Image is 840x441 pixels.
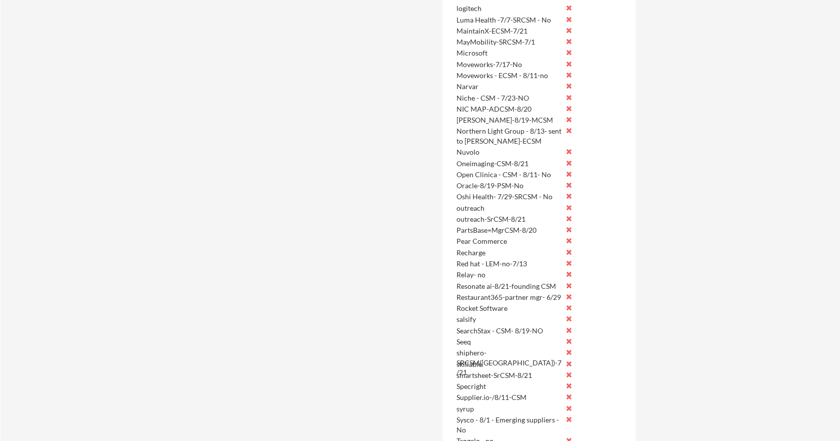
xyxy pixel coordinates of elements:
[456,15,562,25] div: Luma Health -7/7-SRCSM - No
[456,126,562,146] div: Northern Light Group - 8/13- sent to [PERSON_NAME]-ECSM
[456,248,562,258] div: Recharge
[456,270,562,280] div: Relay- no
[456,214,562,224] div: outreach-SrCSM-8/21
[456,71,562,81] div: Moveworks - ECSM - 8/11-no
[456,115,562,125] div: [PERSON_NAME]-8/19-MCSM
[456,415,562,434] div: Sysco - 8/1 - Emerging suppliers - No
[456,348,562,377] div: shiphero-SRCSM([GEOGRAPHIC_DATA])-7/21
[456,192,562,202] div: Oshi Health- 7/29-SRCSM - No
[456,370,562,380] div: smartsheet-SrCSM-8/21
[456,326,562,336] div: SearchStax - CSM- 8/19-NO
[456,170,562,180] div: Open Clinica - CSM - 8/11- No
[456,26,562,36] div: MaintainX-ECSM-7/21
[456,181,562,191] div: Oracle-8/19-PSM-No
[456,203,562,213] div: outreach
[456,60,562,70] div: Moveworks-7/17-No
[456,147,562,157] div: Nuvolo
[456,314,562,324] div: salsify
[456,259,562,269] div: Red hat - LEM-no-7/13
[456,159,562,169] div: Oneimaging-CSM-8/21
[456,4,562,14] div: logitech
[456,381,562,391] div: Specright
[456,104,562,114] div: NIC MAP-ADCSM-8/20
[456,37,562,47] div: MayMobility-SRCSM-7/1
[456,337,562,347] div: Seeq
[456,82,562,92] div: Narvar
[456,48,562,58] div: Microsoft
[456,292,562,302] div: Restaurant365-partner mgr- 6/29
[456,303,562,313] div: Rocket Software
[456,93,562,103] div: Niche - CSM - 7/23-NO
[456,236,562,246] div: Pear Commerce
[456,359,562,369] div: skillable
[456,392,562,402] div: Supplier.io-/8/11-CSM
[456,404,562,414] div: syrup
[456,225,562,235] div: PartsBase=MgrCSM-8/20
[456,281,562,291] div: Resonate ai-8/21-founding CSM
